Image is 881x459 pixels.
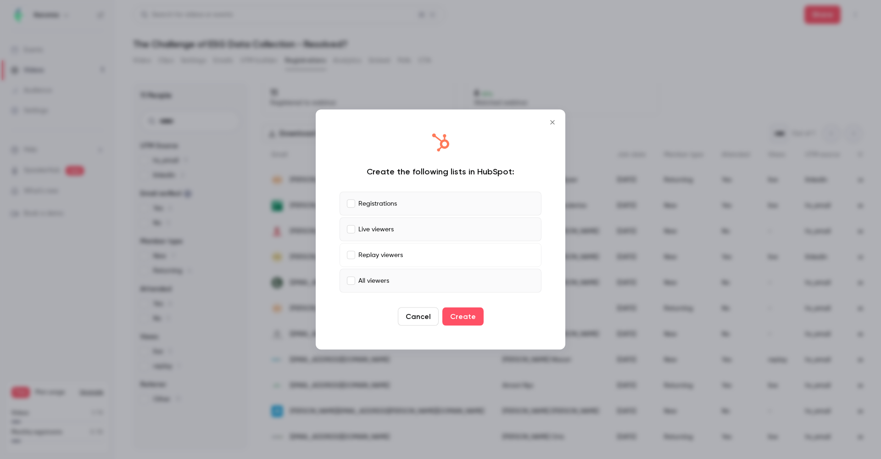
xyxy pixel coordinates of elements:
div: Create the following lists in HubSpot: [340,166,541,177]
button: Close [543,113,562,132]
p: Registrations [358,199,397,208]
button: Cancel [398,308,439,326]
p: All viewers [358,276,389,285]
button: Create [442,308,484,326]
p: Replay viewers [358,250,403,260]
p: Live viewers [358,224,394,234]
